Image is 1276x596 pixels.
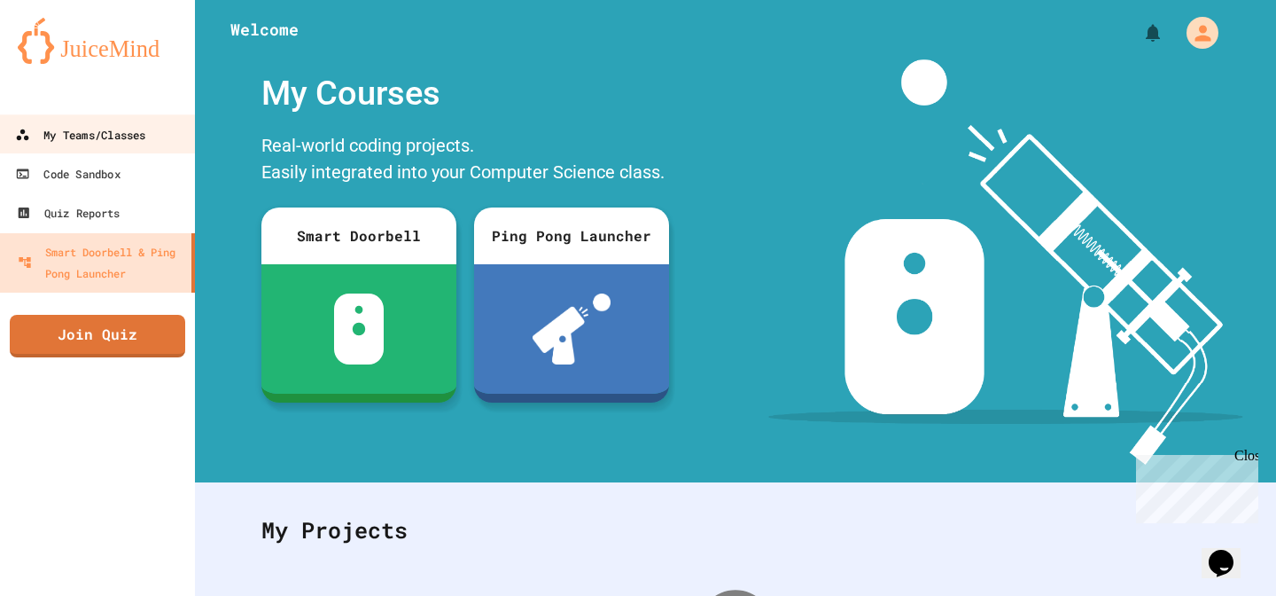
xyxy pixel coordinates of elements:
[253,59,678,128] div: My Courses
[1202,525,1258,578] iframe: chat widget
[253,128,678,194] div: Real-world coding projects. Easily integrated into your Computer Science class.
[1109,18,1168,48] div: My Notifications
[15,163,120,185] div: Code Sandbox
[18,18,177,64] img: logo-orange.svg
[18,241,184,284] div: Smart Doorbell & Ping Pong Launcher
[17,202,121,223] div: Quiz Reports
[474,208,669,264] div: Ping Pong Launcher
[533,294,611,365] img: ppl-with-ball.png
[261,208,456,264] div: Smart Doorbell
[334,294,385,365] img: sdb-white.svg
[1129,448,1258,523] iframe: chat widget
[7,7,122,113] div: Chat with us now!Close
[15,124,145,146] div: My Teams/Classes
[244,496,1227,565] div: My Projects
[10,315,185,357] a: Join Quiz
[768,59,1243,465] img: banner-image-my-projects.png
[1168,12,1223,53] div: My Account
